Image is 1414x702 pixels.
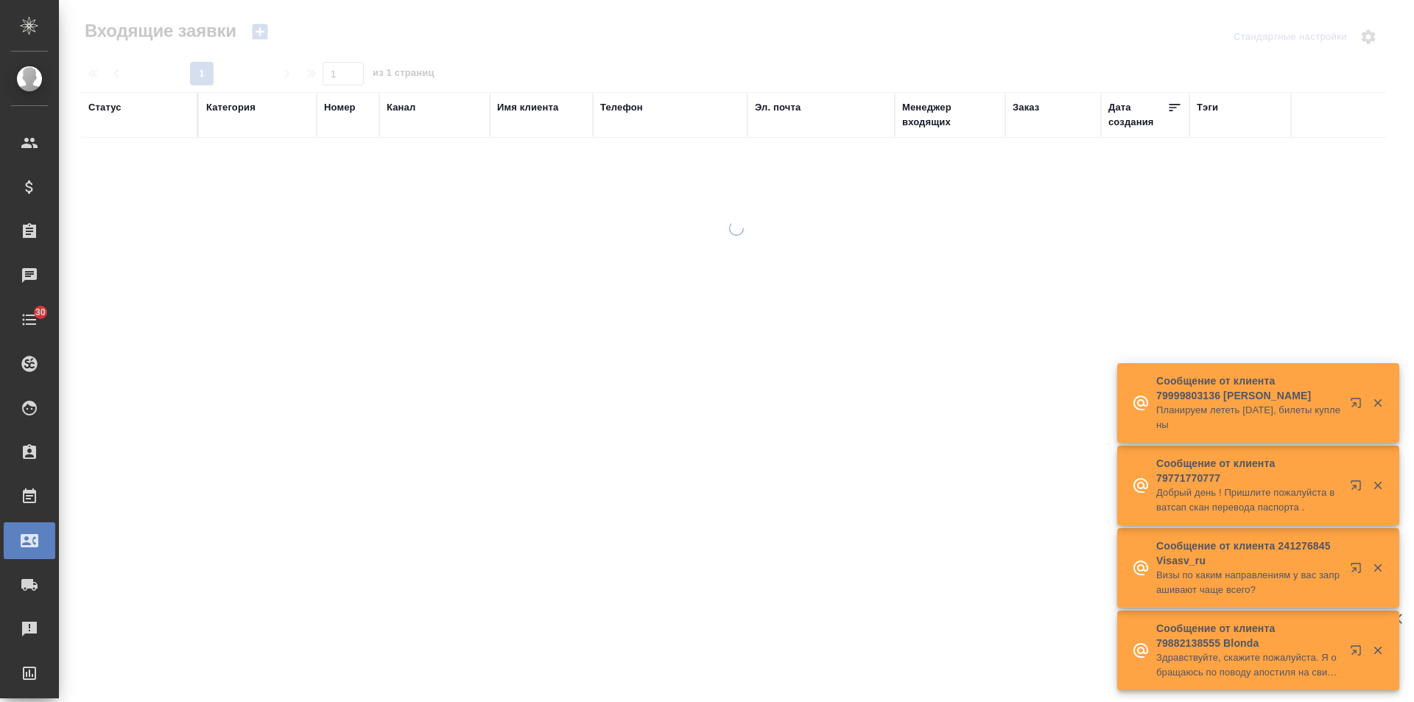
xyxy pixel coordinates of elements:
button: Открыть в новой вкладке [1341,388,1376,424]
div: Менеджер входящих [902,100,998,130]
p: Сообщение от клиента 79999803136 [PERSON_NAME] [1156,373,1340,403]
a: 30 [4,301,55,338]
div: Имя клиента [497,100,558,115]
div: Номер [324,100,356,115]
div: Телефон [600,100,643,115]
p: Сообщение от клиента 241276845 Visasv_ru [1156,538,1340,568]
p: Планируем лететь [DATE], билеты куплены [1156,403,1340,432]
button: Закрыть [1362,644,1393,657]
div: Статус [88,100,122,115]
button: Открыть в новой вкладке [1341,636,1376,671]
button: Открыть в новой вкладке [1341,471,1376,506]
div: Заказ [1013,100,1039,115]
button: Закрыть [1362,561,1393,575]
span: 30 [27,305,54,320]
div: Дата создания [1108,100,1167,130]
p: Сообщение от клиента 79882138555 Blonda [1156,621,1340,650]
div: Тэги [1197,100,1218,115]
p: Добрый день ! Пришлите пожалуйста в ватсап скан перевода паспорта . [1156,485,1340,515]
p: Сообщение от клиента 79771770777 [1156,456,1340,485]
p: Здравствуйте, скажите пожалуйста. Я обращаюсь по поводу апостиля на свидетельство о рождении сына( и [1156,650,1340,680]
button: Закрыть [1362,479,1393,492]
div: Категория [206,100,256,115]
div: Канал [387,100,415,115]
button: Открыть в новой вкладке [1341,553,1376,589]
button: Закрыть [1362,396,1393,410]
p: Визы по каким направлениям у вас запрашивают чаще всего? [1156,568,1340,597]
div: Эл. почта [755,100,801,115]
